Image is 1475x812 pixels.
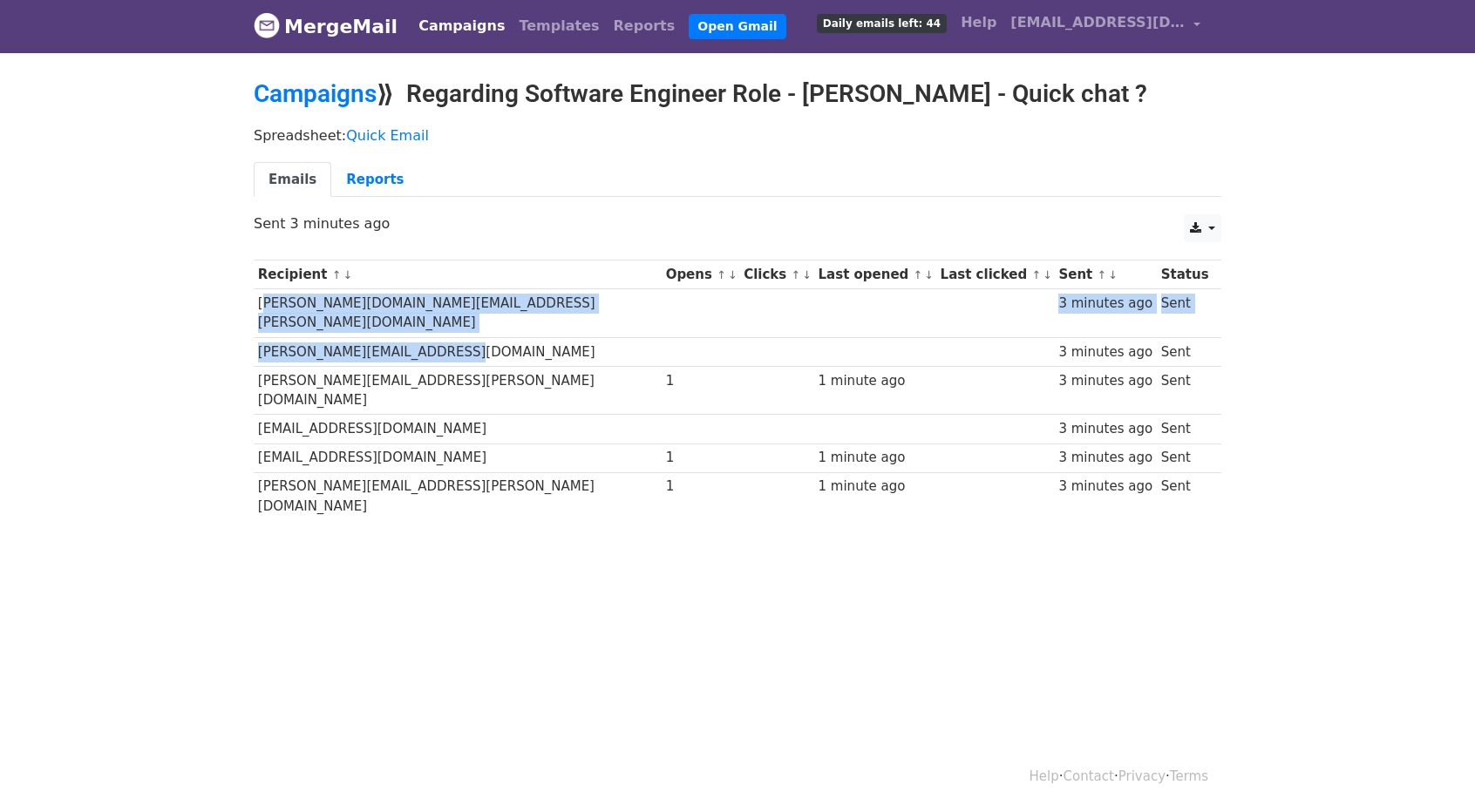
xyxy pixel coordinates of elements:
[1388,728,1475,812] iframe: Chat Widget
[254,126,1221,145] p: Spreadsheet:
[1010,12,1185,33] span: [EMAIL_ADDRESS][DOMAIN_NAME]
[810,5,954,40] a: Daily emails left: 44
[936,261,1055,289] th: Last clicked
[1058,419,1152,439] div: 3 minutes ago
[1043,268,1052,281] a: ↓
[666,477,736,497] div: 1
[254,289,662,338] td: [PERSON_NAME][DOMAIN_NAME][EMAIL_ADDRESS][PERSON_NAME][DOMAIN_NAME]
[1055,261,1157,289] th: Sent
[1157,472,1213,520] td: Sent
[1064,768,1114,784] a: Contact
[254,79,1221,109] h2: ⟫ Regarding Software Engineer Role - [PERSON_NAME] - Quick chat ?
[512,9,606,44] a: Templates
[1157,443,1213,472] td: Sent
[689,14,785,39] a: Open Gmail
[254,366,662,415] td: [PERSON_NAME][EMAIL_ADDRESS][PERSON_NAME][DOMAIN_NAME]
[1058,448,1152,468] div: 3 minutes ago
[254,162,331,198] a: Emails
[792,268,801,281] a: ↑
[1157,261,1213,289] th: Status
[254,8,398,44] a: MergeMail
[1157,366,1213,415] td: Sent
[1157,289,1213,338] td: Sent
[1108,268,1118,281] a: ↓
[666,371,736,391] div: 1
[346,127,429,144] a: Quick Email
[1058,477,1152,497] div: 3 minutes ago
[1030,768,1059,784] a: Help
[1003,5,1207,46] a: [EMAIL_ADDRESS][DOMAIN_NAME]
[914,268,923,281] a: ↑
[1170,768,1208,784] a: Terms
[1098,268,1107,281] a: ↑
[819,448,932,468] div: 1 minute ago
[1058,342,1152,362] div: 3 minutes ago
[332,268,342,281] a: ↑
[924,268,934,281] a: ↓
[717,268,726,281] a: ↑
[819,371,932,391] div: 1 minute ago
[728,268,737,281] a: ↓
[1118,768,1166,784] a: Privacy
[1058,371,1152,391] div: 3 minutes ago
[1031,268,1041,281] a: ↑
[254,261,662,289] th: Recipient
[802,268,812,281] a: ↓
[254,415,662,443] td: [EMAIL_ADDRESS][DOMAIN_NAME]
[607,9,683,44] a: Reports
[254,443,662,472] td: [EMAIL_ADDRESS][DOMAIN_NAME]
[817,14,947,33] span: Daily emails left: 44
[254,337,662,366] td: [PERSON_NAME][EMAIL_ADDRESS][DOMAIN_NAME]
[411,9,512,44] a: Campaigns
[666,448,736,468] div: 1
[819,477,932,497] div: 1 minute ago
[1157,415,1213,443] td: Sent
[254,472,662,520] td: [PERSON_NAME][EMAIL_ADDRESS][PERSON_NAME][DOMAIN_NAME]
[814,261,936,289] th: Last opened
[662,261,740,289] th: Opens
[254,79,377,108] a: Campaigns
[1058,294,1152,314] div: 3 minutes ago
[1157,337,1213,366] td: Sent
[254,214,1221,233] p: Sent 3 minutes ago
[343,268,352,281] a: ↓
[254,12,280,38] img: MergeMail logo
[954,5,1003,40] a: Help
[331,162,418,198] a: Reports
[739,261,813,289] th: Clicks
